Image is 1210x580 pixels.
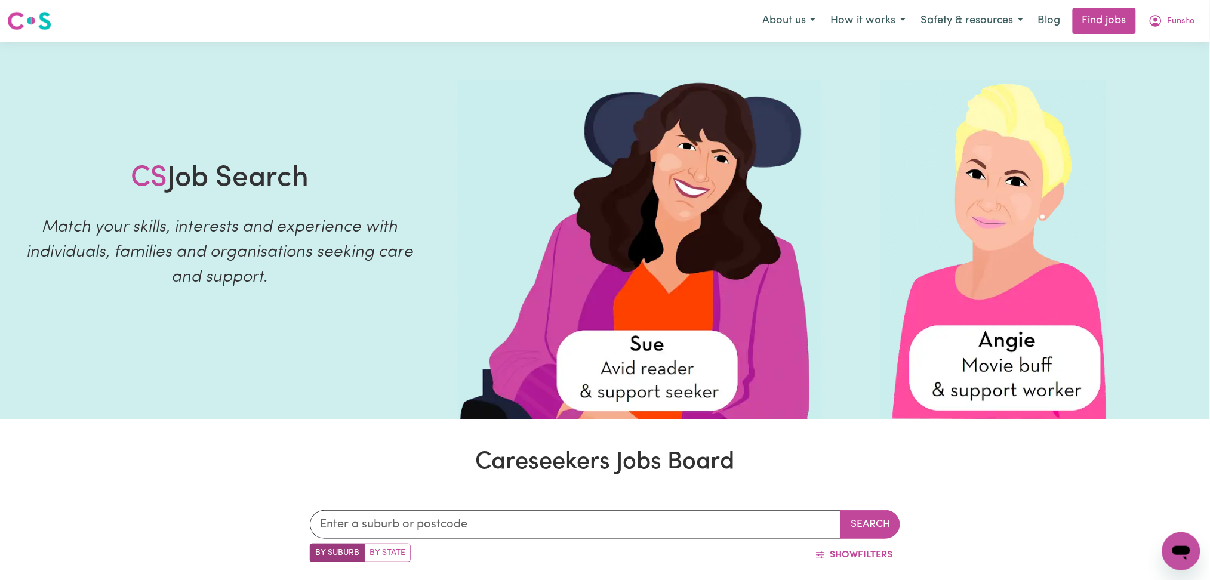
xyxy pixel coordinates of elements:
a: Find jobs [1073,8,1136,34]
span: Show [830,550,858,560]
label: Search by state [364,544,411,562]
label: Search by suburb/post code [310,544,365,562]
button: How it works [823,8,913,33]
a: Careseekers logo [7,7,51,35]
input: Enter a suburb or postcode [310,510,842,539]
button: My Account [1141,8,1203,33]
button: ShowFilters [808,544,900,566]
button: Safety & resources [913,8,1031,33]
button: About us [755,8,823,33]
button: Search [840,510,900,539]
h1: Job Search [131,162,309,196]
iframe: Button to launch messaging window [1162,532,1200,570]
a: Blog [1031,8,1068,34]
span: CS [131,164,167,193]
img: Careseekers logo [7,10,51,32]
p: Match your skills, interests and experience with individuals, families and organisations seeking ... [14,215,425,290]
span: Funsho [1168,15,1195,28]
